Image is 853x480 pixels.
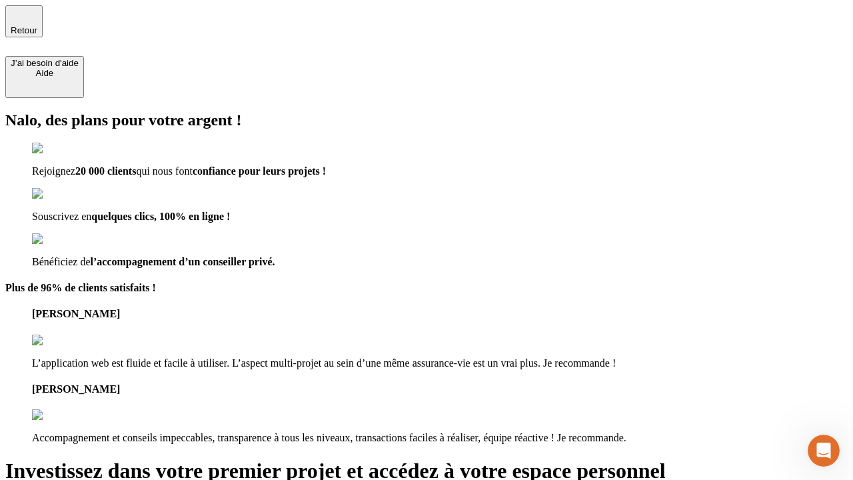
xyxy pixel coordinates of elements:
span: Retour [11,25,37,35]
div: J’ai besoin d'aide [11,58,79,68]
p: L’application web est fluide et facile à utiliser. L’aspect multi-projet au sein d’une même assur... [32,357,848,369]
span: 20 000 clients [75,165,137,177]
button: Retour [5,5,43,37]
div: Aide [11,68,79,78]
span: Bénéficiez de [32,256,91,267]
h4: [PERSON_NAME] [32,308,848,320]
h2: Nalo, des plans pour votre argent ! [5,111,848,129]
p: Accompagnement et conseils impeccables, transparence à tous les niveaux, transactions faciles à r... [32,432,848,444]
h4: [PERSON_NAME] [32,383,848,395]
span: Rejoignez [32,165,75,177]
button: J’ai besoin d'aideAide [5,56,84,98]
span: confiance pour leurs projets ! [193,165,326,177]
img: reviews stars [32,335,98,347]
img: checkmark [32,233,89,245]
img: reviews stars [32,409,98,421]
img: checkmark [32,188,89,200]
span: qui nous font [136,165,192,177]
h4: Plus de 96% de clients satisfaits ! [5,282,848,294]
span: Souscrivez en [32,211,91,222]
span: l’accompagnement d’un conseiller privé. [91,256,275,267]
iframe: Intercom live chat [808,435,840,467]
span: quelques clics, 100% en ligne ! [91,211,230,222]
img: checkmark [32,143,89,155]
